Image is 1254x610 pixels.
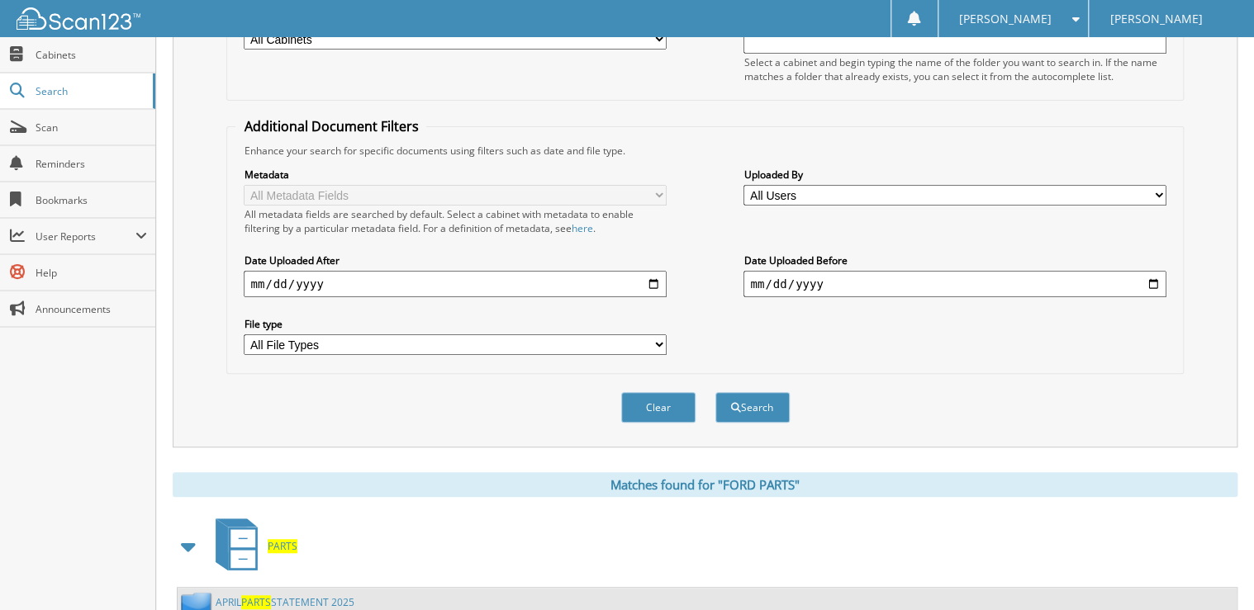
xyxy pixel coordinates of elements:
[241,595,271,609] span: PARTS
[1109,14,1202,24] span: [PERSON_NAME]
[244,317,666,331] label: File type
[36,157,147,171] span: Reminders
[621,392,696,423] button: Clear
[571,221,592,235] a: here
[235,144,1174,158] div: Enhance your search for specific documents using filters such as date and file type.
[743,168,1166,182] label: Uploaded By
[244,168,666,182] label: Metadata
[715,392,790,423] button: Search
[36,266,147,280] span: Help
[36,121,147,135] span: Scan
[17,7,140,30] img: scan123-logo-white.svg
[244,207,666,235] div: All metadata fields are searched by default. Select a cabinet with metadata to enable filtering b...
[216,595,354,609] a: APRILPARTSSTATEMENT 2025
[743,271,1166,297] input: end
[959,14,1052,24] span: [PERSON_NAME]
[36,193,147,207] span: Bookmarks
[244,271,666,297] input: start
[36,84,145,98] span: Search
[173,472,1237,497] div: Matches found for "FORD PARTS"
[743,55,1166,83] div: Select a cabinet and begin typing the name of the folder you want to search in. If the name match...
[268,539,297,553] span: PARTS
[36,48,147,62] span: Cabinets
[36,302,147,316] span: Announcements
[1171,531,1254,610] iframe: Chat Widget
[743,253,1166,267] label: Date Uploaded Before
[206,513,297,579] a: PARTS
[36,229,135,244] span: User Reports
[235,117,426,135] legend: Additional Document Filters
[244,253,666,267] label: Date Uploaded After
